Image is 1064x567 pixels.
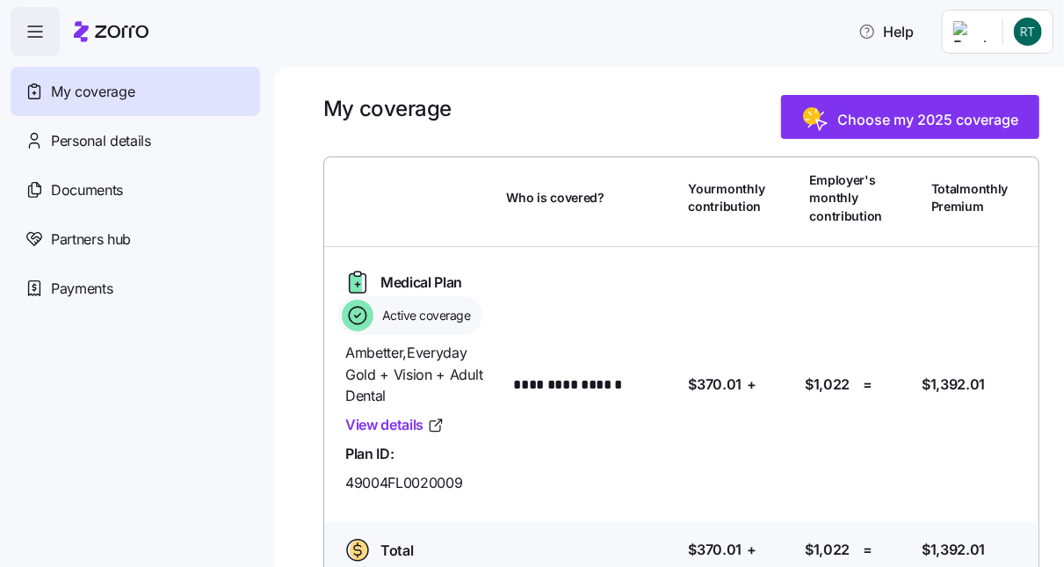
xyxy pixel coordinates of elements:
[380,272,462,294] span: Medical Plan
[689,539,742,561] span: $370.01
[11,116,260,165] a: Personal details
[345,472,463,494] span: 49004FL0020009
[11,214,260,264] a: Partners hub
[953,21,988,42] img: Employer logo
[51,179,123,201] span: Documents
[323,95,452,122] h1: My coverage
[51,278,112,300] span: Payments
[51,81,134,103] span: My coverage
[805,539,850,561] span: $1,022
[11,67,260,116] a: My coverage
[810,171,883,225] span: Employer's monthly contribution
[864,374,873,396] span: =
[864,539,873,561] span: =
[689,374,742,396] span: $370.01
[689,180,765,216] span: Your monthly contribution
[380,540,413,562] span: Total
[11,264,260,313] a: Payments
[805,374,850,396] span: $1,022
[747,539,756,561] span: +
[1014,18,1042,46] img: fcc48f0044d6273263f8082bf8304550
[345,414,445,436] a: View details
[922,539,985,561] span: $1,392.01
[844,14,928,49] button: Help
[781,95,1039,139] button: Choose my 2025 coverage
[345,342,492,407] span: Ambetter , Everyday Gold + Vision + Adult Dental
[747,374,756,396] span: +
[506,189,604,207] span: Who is covered?
[345,443,394,465] span: Plan ID:
[51,130,151,152] span: Personal details
[837,109,1018,130] span: Choose my 2025 coverage
[858,21,914,42] span: Help
[922,374,985,396] span: $1,392.01
[11,165,260,214] a: Documents
[931,180,1009,216] span: Total monthly Premium
[51,229,131,251] span: Partners hub
[377,307,471,324] span: Active coverage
